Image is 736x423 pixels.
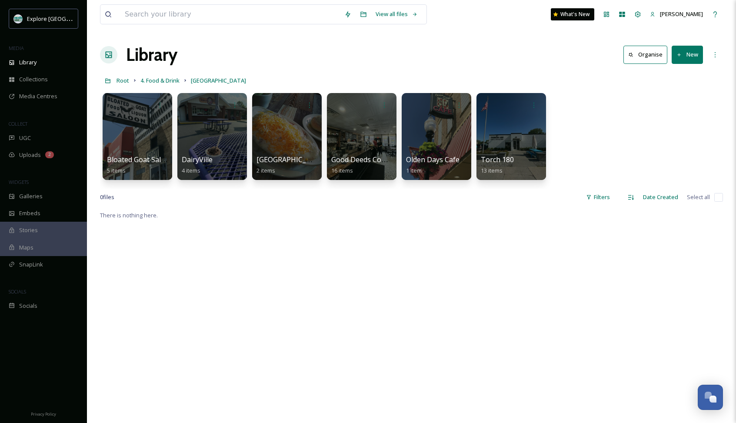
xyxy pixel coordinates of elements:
[27,14,147,23] span: Explore [GEOGRAPHIC_DATA][PERSON_NAME]
[551,8,594,20] a: What's New
[19,302,37,310] span: Socials
[256,156,387,174] a: [GEOGRAPHIC_DATA] Family Restaurant2 items
[406,155,460,164] span: Olden Days Cafe
[182,167,200,174] span: 4 items
[256,155,387,164] span: [GEOGRAPHIC_DATA] Family Restaurant
[107,167,126,174] span: 5 items
[481,156,514,174] a: Torch 18013 items
[660,10,703,18] span: [PERSON_NAME]
[371,6,422,23] a: View all files
[406,167,422,174] span: 1 item
[623,46,672,63] a: Organise
[117,77,129,84] span: Root
[120,5,340,24] input: Search your library
[140,75,180,86] a: 4. Food & Drink
[646,6,707,23] a: [PERSON_NAME]
[31,408,56,419] a: Privacy Policy
[19,75,48,83] span: Collections
[191,77,246,84] span: [GEOGRAPHIC_DATA]
[14,14,23,23] img: 67e7af72-b6c8-455a-acf8-98e6fe1b68aa.avif
[107,156,174,174] a: Bloated Goat Saloon5 items
[31,411,56,417] span: Privacy Policy
[406,156,460,174] a: Olden Days Cafe1 item
[9,45,24,51] span: MEDIA
[9,179,29,185] span: WIDGETS
[100,211,158,219] span: There is nothing here.
[19,209,40,217] span: Embeds
[19,134,31,142] span: UGC
[672,46,703,63] button: New
[182,156,213,174] a: DairyVille4 items
[9,120,27,127] span: COLLECT
[698,385,723,410] button: Open Chat
[639,189,683,206] div: Date Created
[687,193,710,201] span: Select all
[9,288,26,295] span: SOCIALS
[100,193,114,201] span: 0 file s
[126,42,177,68] a: Library
[191,75,246,86] a: [GEOGRAPHIC_DATA]
[481,155,514,164] span: Torch 180
[331,167,353,174] span: 16 items
[623,46,667,63] button: Organise
[19,192,43,200] span: Galleries
[481,167,503,174] span: 13 items
[182,155,213,164] span: DairyVille
[331,156,407,174] a: Good Deeds Coffee Bar16 items
[331,155,407,164] span: Good Deeds Coffee Bar
[582,189,614,206] div: Filters
[19,243,33,252] span: Maps
[19,260,43,269] span: SnapLink
[19,58,37,67] span: Library
[45,151,54,158] div: 2
[19,226,38,234] span: Stories
[19,151,41,159] span: Uploads
[256,167,275,174] span: 2 items
[117,75,129,86] a: Root
[19,92,57,100] span: Media Centres
[107,155,174,164] span: Bloated Goat Saloon
[140,77,180,84] span: 4. Food & Drink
